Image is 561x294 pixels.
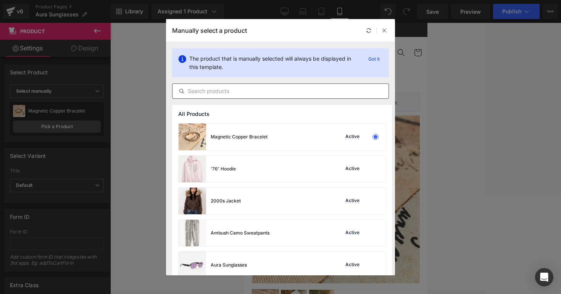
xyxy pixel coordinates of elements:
div: Ambush Camo Sweatpants [211,230,269,236]
img: product-img [179,188,206,214]
summary: Search [148,21,165,38]
img: product-img [179,124,206,150]
img: Magnetic Copper Bracelet [8,89,176,260]
img: Magnetic Copper Bracelet [37,267,62,292]
p: Got it [365,55,383,64]
div: Open Intercom Messenger [535,268,553,286]
img: Magnetic Copper Bracelet [8,267,34,292]
a: Magnetic Copper Bracelet [7,52,120,68]
img: Magnetic Copper Bracelet [65,267,90,292]
img: product-img [179,220,206,246]
div: All Products [172,105,392,123]
div: Accessories [8,51,176,60]
a: GARIZI [70,18,114,42]
div: '76' Hoodie [211,165,236,172]
div: Magnetic Copper Bracelet [211,133,268,140]
p: Manually select a product [172,27,247,34]
div: Active [344,134,361,140]
div: Aura Sunglasses [211,262,247,268]
img: product-img [179,156,206,182]
div: Active [344,198,361,204]
div: 2000s Jacket [211,198,241,204]
img: GARIZI [73,21,111,39]
div: Active [344,262,361,268]
div: Active [344,230,361,236]
input: Search products [172,87,389,96]
p: The product that is manually selected will always be displayed in this template. [189,55,359,71]
img: product-img [179,252,206,278]
div: Active [344,166,361,172]
summary: Menu [1,21,18,38]
span: BUY 1 GET 1 50% OFF ALL ACCESSORIES [39,3,145,10]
